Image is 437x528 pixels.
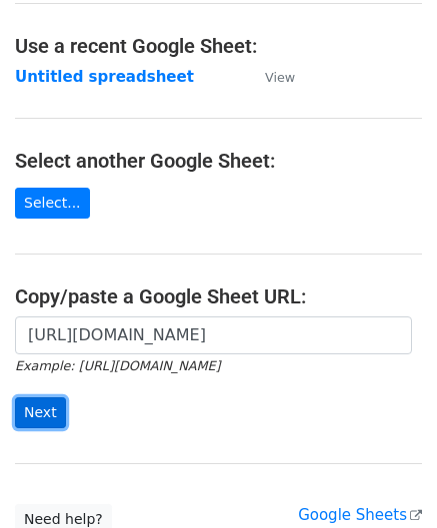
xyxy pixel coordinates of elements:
[15,316,412,354] input: Paste your Google Sheet URL here
[298,506,422,524] a: Google Sheets
[15,149,422,173] h4: Select another Google Sheet:
[265,70,295,85] small: View
[15,284,422,308] h4: Copy/paste a Google Sheet URL:
[15,397,66,428] input: Next
[15,358,220,373] small: Example: [URL][DOMAIN_NAME]
[15,68,194,86] a: Untitled spreadsheet
[245,68,295,86] a: View
[15,188,90,219] a: Select...
[15,34,422,58] h4: Use a recent Google Sheet:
